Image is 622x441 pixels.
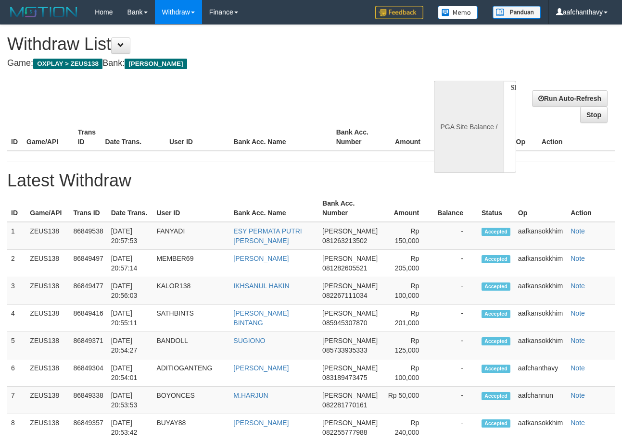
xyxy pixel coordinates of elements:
[69,277,107,305] td: 86849477
[322,227,378,235] span: [PERSON_NAME]
[571,309,585,317] a: Note
[26,222,69,250] td: ZEUS138
[26,305,69,332] td: ZEUS138
[233,392,268,399] a: M.HARJUN
[322,401,367,409] span: 082281770161
[152,332,229,359] td: BANDOLL
[107,195,153,222] th: Date Trans.
[322,292,367,299] span: 082267111034
[125,59,187,69] span: [PERSON_NAME]
[381,332,433,359] td: Rp 125,000
[433,277,478,305] td: -
[434,81,503,173] div: PGA Site Balance /
[381,250,433,277] td: Rp 205,000
[69,305,107,332] td: 86849416
[493,6,541,19] img: panduan.png
[7,250,26,277] td: 2
[332,123,384,151] th: Bank Acc. Number
[322,255,378,262] span: [PERSON_NAME]
[514,222,567,250] td: aafkansokkhim
[433,305,478,332] td: -
[322,364,378,372] span: [PERSON_NAME]
[381,222,433,250] td: Rp 150,000
[69,332,107,359] td: 86849371
[322,237,367,245] span: 081263213502
[107,387,153,414] td: [DATE] 20:53:53
[580,107,608,123] a: Stop
[433,222,478,250] td: -
[69,387,107,414] td: 86849338
[233,255,289,262] a: [PERSON_NAME]
[69,222,107,250] td: 86849538
[482,255,510,263] span: Accepted
[7,123,23,151] th: ID
[571,282,585,290] a: Note
[7,305,26,332] td: 4
[381,195,433,222] th: Amount
[7,387,26,414] td: 7
[318,195,381,222] th: Bank Acc. Number
[152,305,229,332] td: SATHBINTS
[514,305,567,332] td: aafkansokkhim
[482,392,510,400] span: Accepted
[7,59,405,68] h4: Game: Bank:
[23,123,74,151] th: Game/API
[233,337,265,344] a: SUGIONO
[514,359,567,387] td: aafchanthavy
[7,222,26,250] td: 1
[229,123,332,151] th: Bank Acc. Name
[233,364,289,372] a: [PERSON_NAME]
[69,195,107,222] th: Trans ID
[26,359,69,387] td: ZEUS138
[233,227,302,245] a: ESY PERMATA PUTRI [PERSON_NAME]
[152,222,229,250] td: FANYADI
[538,123,615,151] th: Action
[478,195,514,222] th: Status
[433,195,478,222] th: Balance
[514,332,567,359] td: aafkansokkhim
[107,305,153,332] td: [DATE] 20:55:11
[7,332,26,359] td: 5
[381,387,433,414] td: Rp 50,000
[514,277,567,305] td: aafkansokkhim
[438,6,478,19] img: Button%20Memo.svg
[69,250,107,277] td: 86849497
[233,282,289,290] a: IKHSANUL HAKIN
[107,277,153,305] td: [DATE] 20:56:03
[107,222,153,250] td: [DATE] 20:57:53
[482,419,510,428] span: Accepted
[322,346,367,354] span: 085733935333
[433,359,478,387] td: -
[433,250,478,277] td: -
[102,123,165,151] th: Date Trans.
[322,374,367,381] span: 083189473475
[233,419,289,427] a: [PERSON_NAME]
[482,365,510,373] span: Accepted
[74,123,102,151] th: Trans ID
[571,227,585,235] a: Note
[152,277,229,305] td: KALOR138
[433,332,478,359] td: -
[26,250,69,277] td: ZEUS138
[322,282,378,290] span: [PERSON_NAME]
[567,195,615,222] th: Action
[7,5,80,19] img: MOTION_logo.png
[322,319,367,327] span: 085945307870
[482,337,510,345] span: Accepted
[152,359,229,387] td: ADITIOGANTENG
[482,310,510,318] span: Accepted
[322,309,378,317] span: [PERSON_NAME]
[381,359,433,387] td: Rp 100,000
[26,195,69,222] th: Game/API
[165,123,229,151] th: User ID
[433,387,478,414] td: -
[514,387,567,414] td: aafchannun
[152,195,229,222] th: User ID
[322,392,378,399] span: [PERSON_NAME]
[322,419,378,427] span: [PERSON_NAME]
[322,264,367,272] span: 081282605521
[233,309,289,327] a: [PERSON_NAME] BINTANG
[571,364,585,372] a: Note
[482,228,510,236] span: Accepted
[152,250,229,277] td: MEMBER69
